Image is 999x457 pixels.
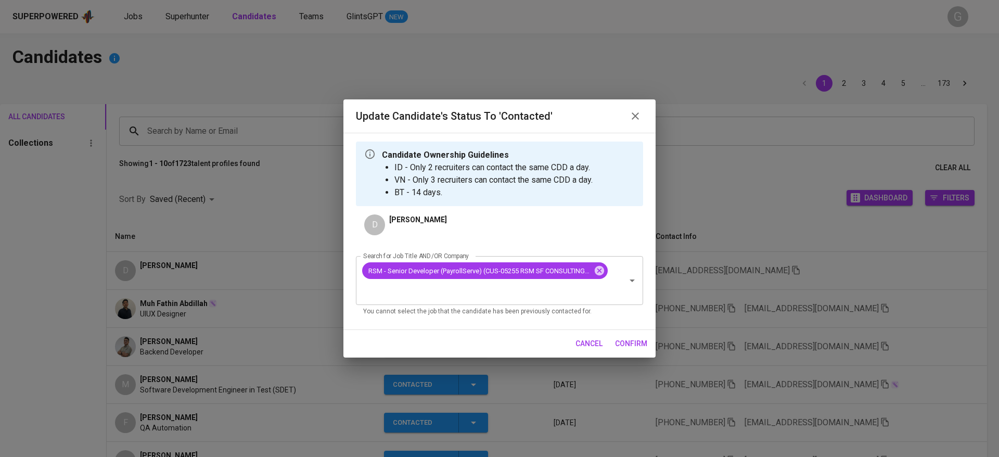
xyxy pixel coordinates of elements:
h6: Update Candidate's Status to 'Contacted' [356,108,553,124]
p: Candidate Ownership Guidelines [382,149,593,161]
button: Open [625,273,639,288]
div: RSM - Senior Developer (PayrollServe) (CUS-05255 RSM SF CONSULTING PTE LTD) [362,262,608,279]
div: D [364,214,385,235]
span: RSM - Senior Developer (PayrollServe) (CUS-05255 RSM SF CONSULTING PTE LTD) [362,266,597,276]
button: cancel [571,334,607,353]
li: BT - 14 days. [394,186,593,199]
p: [PERSON_NAME] [389,214,447,225]
span: confirm [615,337,647,350]
button: confirm [611,334,651,353]
li: VN - Only 3 recruiters can contact the same CDD a day. [394,174,593,186]
span: cancel [575,337,603,350]
li: ID - Only 2 recruiters can contact the same CDD a day. [394,161,593,174]
p: You cannot select the job that the candidate has been previously contacted for. [363,307,636,317]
